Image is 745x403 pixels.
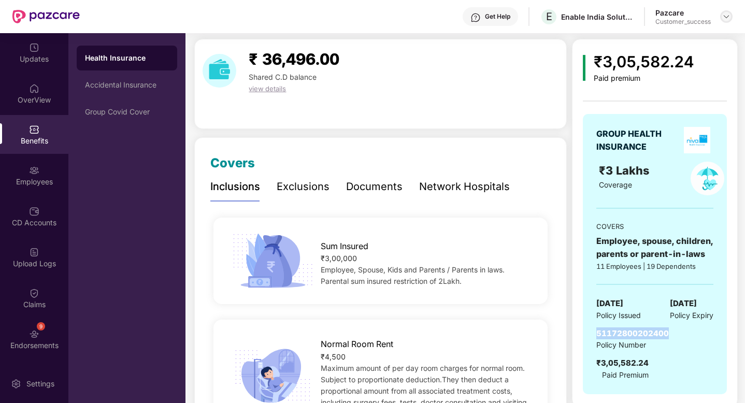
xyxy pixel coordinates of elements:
[599,180,632,189] span: Coverage
[277,179,329,195] div: Exclusions
[249,50,339,68] span: ₹ 36,496.00
[85,81,169,89] div: Accidental Insurance
[684,127,710,153] img: insurerLogo
[596,328,669,338] span: 51172800202400
[691,162,724,195] img: policyIcon
[596,340,646,349] span: Policy Number
[583,55,585,81] img: icon
[419,179,510,195] div: Network Hospitals
[596,221,713,232] div: COVERS
[249,73,317,81] span: Shared C.D balance
[85,108,169,116] div: Group Covid Cover
[561,12,634,22] div: Enable India Solutions Pvt Ltd
[599,164,652,177] span: ₹3 Lakhs
[670,297,697,310] span: [DATE]
[12,10,80,23] img: New Pazcare Logo
[321,338,393,351] span: Normal Room Rent
[596,310,641,321] span: Policy Issued
[229,231,317,292] img: icon
[321,351,532,363] div: ₹4,500
[11,379,21,389] img: svg+xml;base64,PHN2ZyBpZD0iU2V0dGluZy0yMHgyMCIgeG1sbnM9Imh0dHA6Ly93d3cudzMub3JnLzIwMDAvc3ZnIiB3aW...
[346,179,403,195] div: Documents
[722,12,730,21] img: svg+xml;base64,PHN2ZyBpZD0iRHJvcGRvd24tMzJ4MzIiIHhtbG5zPSJodHRwOi8vd3d3LnczLm9yZy8yMDAwL3N2ZyIgd2...
[596,127,680,153] div: GROUP HEALTH INSURANCE
[29,83,39,94] img: svg+xml;base64,PHN2ZyBpZD0iSG9tZSIgeG1sbnM9Imh0dHA6Ly93d3cudzMub3JnLzIwMDAvc3ZnIiB3aWR0aD0iMjAiIG...
[670,310,713,321] span: Policy Expiry
[321,253,532,264] div: ₹3,00,000
[203,54,236,88] img: download
[210,179,260,195] div: Inclusions
[594,74,694,83] div: Paid premium
[596,297,623,310] span: [DATE]
[85,53,169,63] div: Health Insurance
[210,155,255,170] span: Covers
[29,42,39,53] img: svg+xml;base64,PHN2ZyBpZD0iVXBkYXRlZCIgeG1sbnM9Imh0dHA6Ly93d3cudzMub3JnLzIwMDAvc3ZnIiB3aWR0aD0iMj...
[546,10,552,23] span: E
[29,206,39,217] img: svg+xml;base64,PHN2ZyBpZD0iQ0RfQWNjb3VudHMiIGRhdGEtbmFtZT0iQ0QgQWNjb3VudHMiIHhtbG5zPSJodHRwOi8vd3...
[249,84,286,93] span: view details
[596,235,713,261] div: Employee, spouse, children, parents or parent-in-laws
[596,261,713,271] div: 11 Employees | 19 Dependents
[29,288,39,298] img: svg+xml;base64,PHN2ZyBpZD0iQ2xhaW0iIHhtbG5zPSJodHRwOi8vd3d3LnczLm9yZy8yMDAwL3N2ZyIgd2lkdGg9IjIwIi...
[655,8,711,18] div: Pazcare
[29,247,39,257] img: svg+xml;base64,PHN2ZyBpZD0iVXBsb2FkX0xvZ3MiIGRhdGEtbmFtZT0iVXBsb2FkIExvZ3MiIHhtbG5zPSJodHRwOi8vd3...
[655,18,711,26] div: Customer_success
[470,12,481,23] img: svg+xml;base64,PHN2ZyBpZD0iSGVscC0zMngzMiIgeG1sbnM9Imh0dHA6Ly93d3cudzMub3JnLzIwMDAvc3ZnIiB3aWR0aD...
[602,369,649,381] span: Paid Premium
[596,357,649,369] div: ₹3,05,582.24
[29,165,39,176] img: svg+xml;base64,PHN2ZyBpZD0iRW1wbG95ZWVzIiB4bWxucz0iaHR0cDovL3d3dy53My5vcmcvMjAwMC9zdmciIHdpZHRoPS...
[594,50,694,74] div: ₹3,05,582.24
[321,240,368,253] span: Sum Insured
[37,322,45,330] div: 9
[29,329,39,339] img: svg+xml;base64,PHN2ZyBpZD0iRW5kb3JzZW1lbnRzIiB4bWxucz0iaHR0cDovL3d3dy53My5vcmcvMjAwMC9zdmciIHdpZH...
[29,124,39,135] img: svg+xml;base64,PHN2ZyBpZD0iQmVuZWZpdHMiIHhtbG5zPSJodHRwOi8vd3d3LnczLm9yZy8yMDAwL3N2ZyIgd2lkdGg9Ij...
[23,379,58,389] div: Settings
[321,265,505,285] span: Employee, Spouse, Kids and Parents / Parents in laws. Parental sum insured restriction of 2Lakh.
[485,12,510,21] div: Get Help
